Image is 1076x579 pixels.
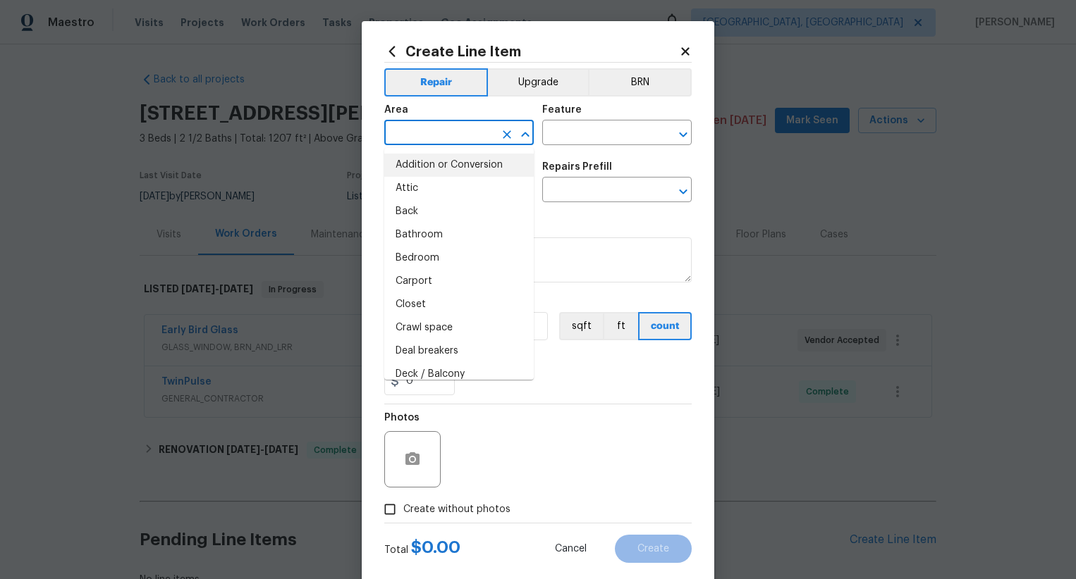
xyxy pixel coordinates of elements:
span: Cancel [555,544,587,554]
button: Cancel [532,535,609,563]
li: Carport [384,270,534,293]
button: Open [673,182,693,201]
button: Clear [497,125,517,144]
h2: Create Line Item [384,44,679,59]
span: $ 0.00 [411,539,460,556]
span: Create [637,544,669,554]
li: Back [384,200,534,223]
h5: Feature [542,105,582,115]
h5: Area [384,105,408,115]
button: sqft [559,312,603,340]
li: Closet [384,293,534,316]
li: Bedroom [384,247,534,270]
li: Deal breakers [384,340,534,363]
button: ft [603,312,638,340]
button: Repair [384,68,488,96]
li: Attic [384,177,534,200]
li: Deck / Balcony [384,363,534,386]
button: Upgrade [488,68,589,96]
li: Addition or Conversion [384,154,534,177]
h5: Photos [384,413,420,423]
div: Total [384,540,460,557]
span: Create without photos [403,502,511,517]
h5: Repairs Prefill [542,162,612,172]
button: count [638,312,692,340]
button: BRN [588,68,692,96]
button: Open [673,125,693,144]
li: Crawl space [384,316,534,340]
button: Close [515,125,535,144]
button: Create [615,535,692,563]
li: Bathroom [384,223,534,247]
